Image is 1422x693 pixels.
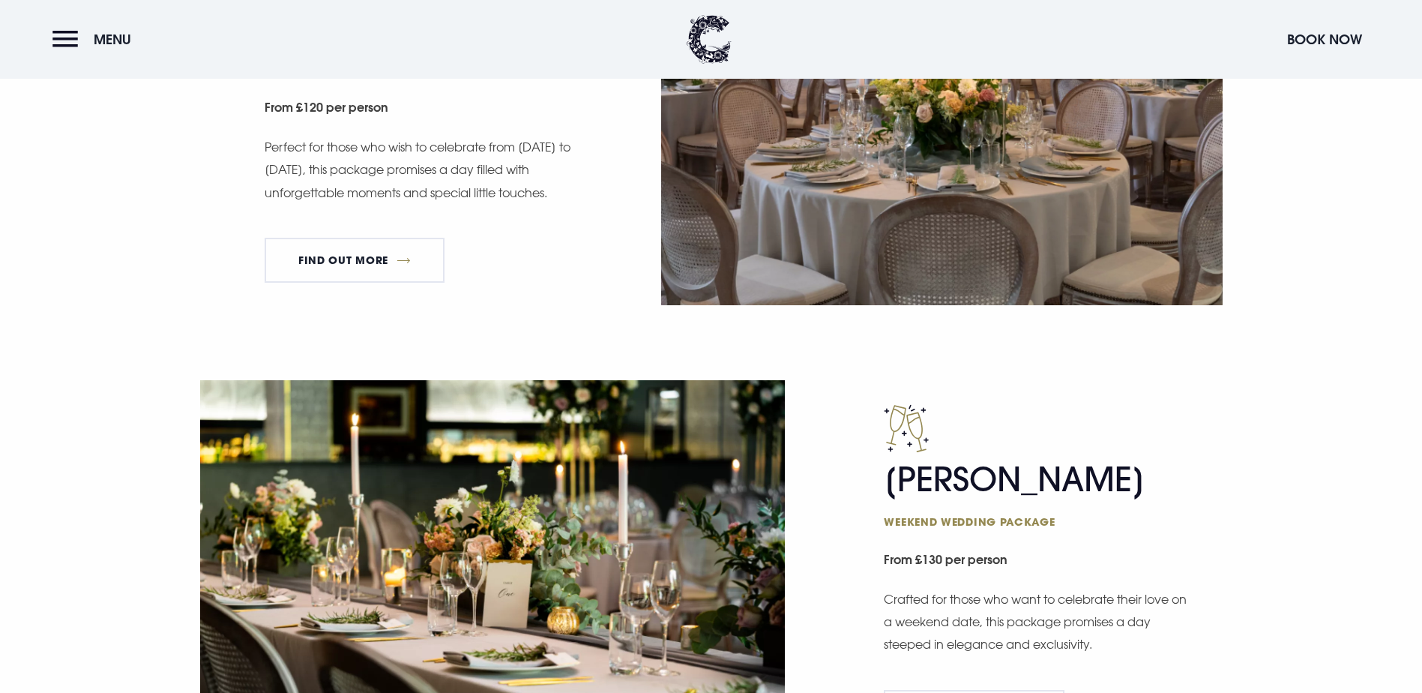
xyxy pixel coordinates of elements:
button: Menu [52,23,139,55]
a: FIND OUT MORE [265,238,445,283]
span: Menu [94,31,131,48]
button: Book Now [1280,23,1370,55]
h2: [PERSON_NAME] [884,460,1176,529]
p: Crafted for those who want to celebrate their love on a weekend date, this package promises a day... [884,588,1191,656]
img: Clandeboye Lodge [687,15,732,64]
small: From £130 per person [884,544,1222,578]
span: Weekend wedding package [884,514,1176,529]
small: From £120 per person [265,92,579,126]
img: Champagne icon [884,404,929,452]
p: Perfect for those who wish to celebrate from [DATE] to [DATE], this package promises a day filled... [265,136,572,204]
